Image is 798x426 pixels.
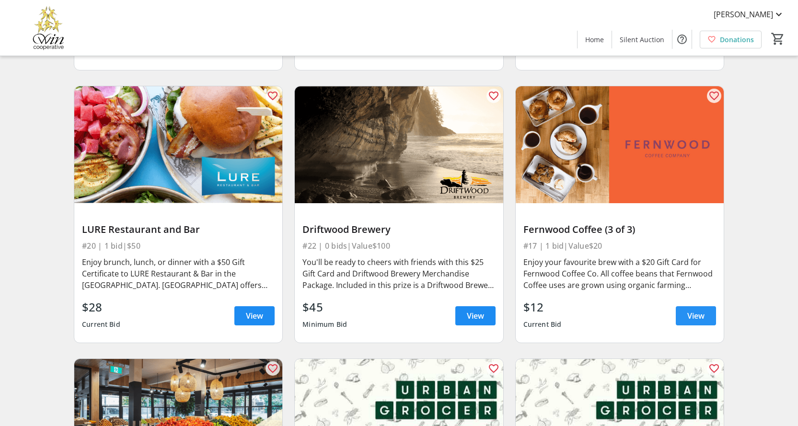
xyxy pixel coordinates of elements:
mat-icon: favorite_outline [488,363,499,374]
button: [PERSON_NAME] [706,7,792,22]
div: Enjoy brunch, lunch, or dinner with a $50 Gift Certificate to LURE Restaurant & Bar in the [GEOGR... [82,256,275,291]
span: Silent Auction [620,35,664,45]
a: View [234,306,275,325]
button: Cart [769,30,786,47]
mat-icon: favorite_outline [708,90,720,102]
div: #22 | 0 bids | Value $100 [302,239,495,253]
div: Enjoy your favourite brew with a $20 Gift Card for Fernwood Coffee Co. All coffee beans that Fern... [523,256,716,291]
img: Fernwood Coffee (3 of 3) [516,86,724,203]
mat-icon: favorite_outline [267,363,278,374]
a: Donations [700,31,762,48]
span: View [467,310,484,322]
mat-icon: favorite_outline [267,90,278,102]
button: Help [672,30,692,49]
div: Current Bid [82,316,120,333]
a: Silent Auction [612,31,672,48]
div: #20 | 1 bid | $50 [82,239,275,253]
div: $28 [82,299,120,316]
a: Home [578,31,612,48]
div: $12 [523,299,562,316]
img: LURE Restaurant and Bar [74,86,282,203]
div: Fernwood Coffee (3 of 3) [523,224,716,235]
div: Driftwood Brewery [302,224,495,235]
span: View [687,310,705,322]
div: LURE Restaurant and Bar [82,224,275,235]
span: View [246,310,263,322]
div: Minimum Bid [302,316,347,333]
mat-icon: favorite_outline [488,90,499,102]
img: Victoria Women In Need Community Cooperative's Logo [6,4,91,52]
div: $45 [302,299,347,316]
div: Current Bid [523,316,562,333]
span: Donations [720,35,754,45]
img: Driftwood Brewery [295,86,503,203]
div: #17 | 1 bid | Value $20 [523,239,716,253]
mat-icon: favorite_outline [708,363,720,374]
a: View [455,306,496,325]
span: Home [585,35,604,45]
div: You'll be ready to cheers with friends with this $25 Gift Card and Driftwood Brewery Merchandise ... [302,256,495,291]
a: View [676,306,716,325]
span: [PERSON_NAME] [714,9,773,20]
